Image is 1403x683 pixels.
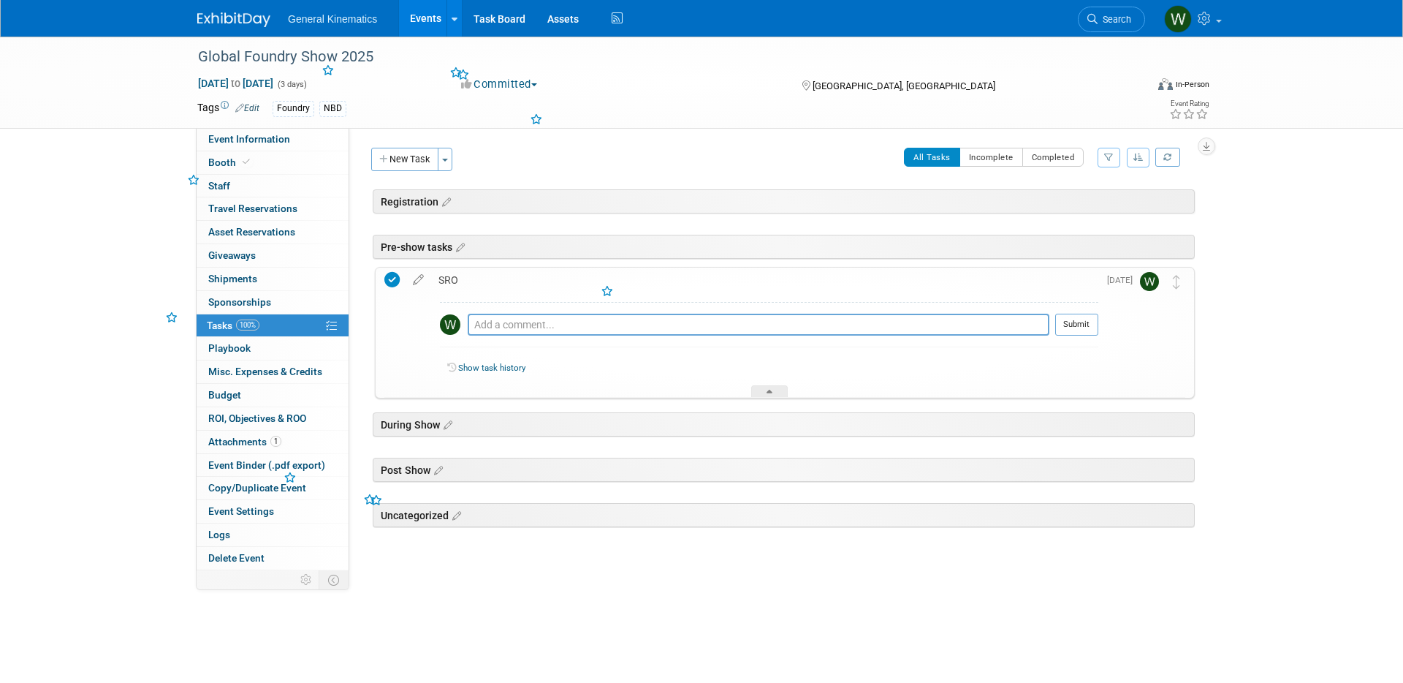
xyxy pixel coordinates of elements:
a: Edit sections [438,194,451,208]
button: New Task [371,148,438,171]
a: Copy/Duplicate Event [197,477,349,499]
i: Booth reservation complete [243,158,250,166]
span: Booth [208,156,253,168]
span: Giveaways [208,249,256,261]
div: SRO [431,268,1098,293]
span: Playbook [208,342,251,354]
div: NBD [319,101,346,116]
span: Delete Event [208,552,265,564]
span: Asset Reservations [208,226,295,238]
button: Incomplete [959,148,1023,167]
a: Edit sections [440,417,452,431]
span: (3 days) [276,80,307,89]
span: Logs [208,529,230,540]
a: Staff [197,175,349,197]
img: Whitney Swanson [440,314,460,335]
div: Global Foundry Show 2025 [193,44,1123,70]
span: 100% [236,320,259,331]
a: Show task history [458,363,525,373]
a: Budget [197,384,349,407]
div: Uncategorized [373,503,1195,527]
a: edit [406,273,431,287]
a: Event Binder (.pdf export) [197,454,349,477]
a: Shipments [197,268,349,290]
img: Whitney Swanson [1140,272,1159,291]
a: Playbook [197,337,349,360]
td: Tags [197,100,259,117]
a: Attachments1 [197,431,349,453]
a: Edit [235,103,259,113]
a: Asset Reservations [197,221,349,244]
span: Sponsorships [208,296,271,308]
div: Pre-show tasks [373,235,1195,259]
a: Edit sections [452,239,465,254]
a: Sponsorships [197,291,349,314]
span: Search [1098,14,1131,25]
button: Committed [456,77,543,92]
a: Misc. Expenses & Credits [197,361,349,383]
span: Event Binder (.pdf export) [208,459,325,471]
div: Foundry [273,101,314,116]
button: All Tasks [904,148,960,167]
img: Format-Inperson.png [1158,78,1173,90]
a: Tasks100% [197,314,349,337]
i: Move task [1173,275,1180,289]
span: [DATE] [1107,275,1140,285]
div: In-Person [1175,79,1209,90]
a: Booth [197,151,349,174]
div: Post Show [373,458,1195,482]
a: Logs [197,524,349,546]
a: Giveaways [197,244,349,267]
span: Tasks [207,320,259,331]
span: Budget [208,389,241,401]
span: Staff [208,180,230,192]
button: Submit [1055,314,1098,336]
a: ROI, Objectives & ROO [197,407,349,430]
a: Event Settings [197,500,349,523]
div: During Show [373,412,1195,437]
span: General Kinematics [288,13,377,25]
td: Toggle Event Tabs [319,570,349,589]
button: Completed [1022,148,1084,167]
a: Search [1078,7,1145,32]
a: Refresh [1155,148,1180,167]
span: [DATE] [DATE] [197,77,274,90]
span: Shipments [208,273,257,284]
span: Travel Reservations [208,203,297,214]
a: Travel Reservations [197,197,349,220]
span: Attachments [208,436,281,448]
a: Edit sections [449,507,461,522]
img: Whitney Swanson [1164,5,1192,33]
span: 1 [270,436,281,447]
span: to [229,78,243,89]
img: ExhibitDay [197,12,270,27]
span: Copy/Duplicate Event [208,482,306,494]
span: [GEOGRAPHIC_DATA], [GEOGRAPHIC_DATA] [813,80,995,91]
a: Delete Event [197,547,349,570]
div: Event Rating [1169,100,1209,107]
td: Personalize Event Tab Strip [294,570,319,589]
a: Edit sections [430,462,443,477]
div: Registration [373,189,1195,214]
span: ROI, Objectives & ROO [208,412,306,424]
div: Event Format [1059,76,1209,98]
span: Event Settings [208,505,274,517]
a: Event Information [197,128,349,151]
span: Event Information [208,133,290,145]
span: Misc. Expenses & Credits [208,366,322,377]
